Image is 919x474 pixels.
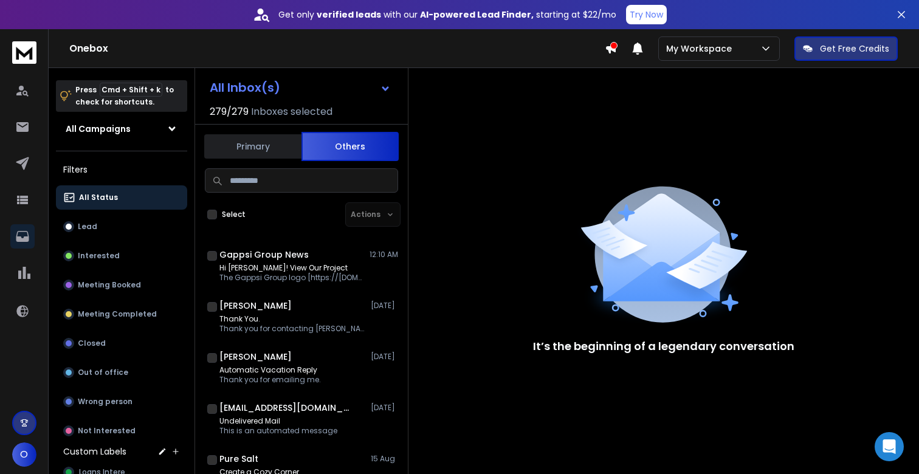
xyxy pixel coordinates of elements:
button: Get Free Credits [794,36,898,61]
button: O [12,442,36,467]
p: Interested [78,251,120,261]
h1: [PERSON_NAME] [219,300,292,312]
h1: Pure Salt [219,453,258,465]
h3: Inboxes selected [251,105,332,119]
p: Meeting Booked [78,280,141,290]
div: Open Intercom Messenger [875,432,904,461]
p: Meeting Completed [78,309,157,319]
h3: Custom Labels [63,445,126,458]
p: Lead [78,222,97,232]
button: Meeting Completed [56,302,187,326]
p: Thank You. [219,314,365,324]
p: Out of office [78,368,128,377]
label: Select [222,210,246,219]
h3: Filters [56,161,187,178]
p: 15 Aug [371,454,398,464]
button: Interested [56,244,187,268]
strong: AI-powered Lead Finder, [420,9,534,21]
button: Meeting Booked [56,273,187,297]
span: 279 / 279 [210,105,249,119]
button: Wrong person [56,390,187,414]
button: Lead [56,215,187,239]
p: Closed [78,338,106,348]
button: Out of office [56,360,187,385]
p: Automatic Vacation Reply [219,365,321,375]
p: The Gappsi Group logo [https://[DOMAIN_NAME]/signpost-inc/image/fetch/c_fit,h_120/https://[DOMAIN... [219,273,365,283]
p: Hi [PERSON_NAME]! View Our Project [219,263,365,273]
button: Closed [56,331,187,355]
p: This is an automated message [219,426,337,436]
strong: verified leads [317,9,381,21]
h1: Gappsi Group News [219,249,309,261]
p: Wrong person [78,397,133,407]
p: Press to check for shortcuts. [75,84,174,108]
p: Thank you for contacting [PERSON_NAME]'s [219,324,365,334]
p: Undelivered Mail [219,416,337,426]
button: Try Now [626,5,667,24]
h1: [PERSON_NAME] [219,351,292,363]
button: Primary [204,133,301,160]
h1: All Inbox(s) [210,81,280,94]
img: logo [12,41,36,64]
p: Try Now [630,9,663,21]
button: Others [301,132,399,161]
h1: Onebox [69,41,605,56]
p: All Status [79,193,118,202]
p: [DATE] [371,403,398,413]
p: Not Interested [78,426,136,436]
p: [DATE] [371,352,398,362]
button: All Inbox(s) [200,75,401,100]
h1: [EMAIL_ADDRESS][DOMAIN_NAME] [219,402,353,414]
button: All Campaigns [56,117,187,141]
p: Get Free Credits [820,43,889,55]
button: All Status [56,185,187,210]
button: Not Interested [56,419,187,443]
p: My Workspace [666,43,737,55]
p: Get only with our starting at $22/mo [278,9,616,21]
p: It’s the beginning of a legendary conversation [533,338,794,355]
p: 12:10 AM [370,250,398,259]
span: Cmd + Shift + k [100,83,162,97]
p: [DATE] [371,301,398,311]
p: Thank you for emailing me. [219,375,321,385]
h1: All Campaigns [66,123,131,135]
